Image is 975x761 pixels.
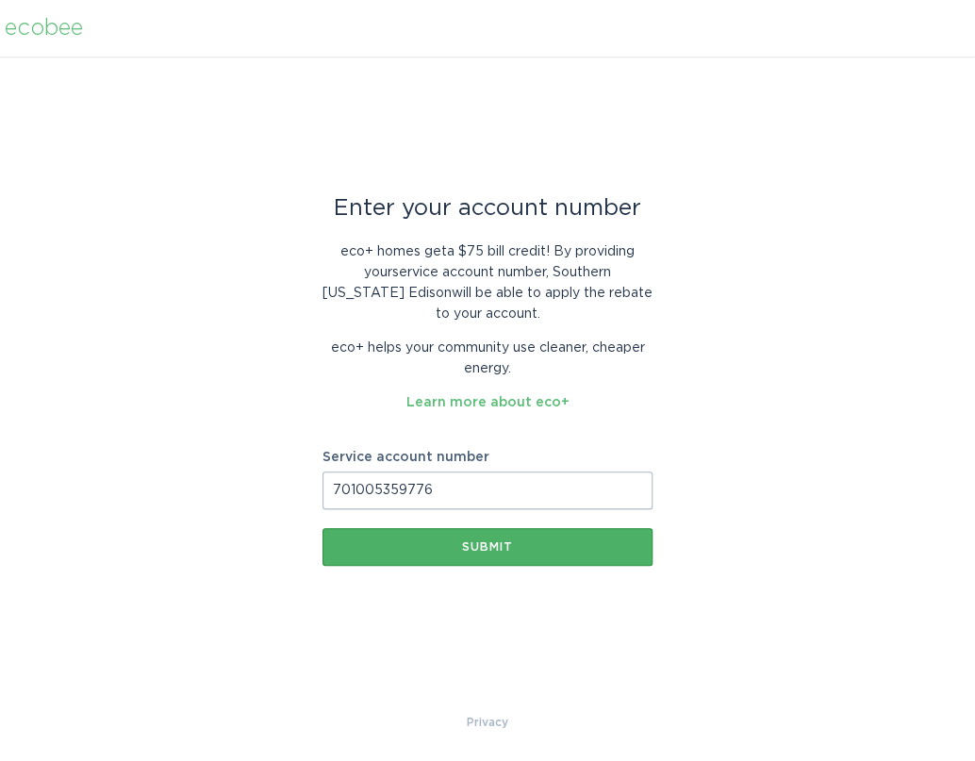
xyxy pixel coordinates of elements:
a: Privacy Policy & Terms of Use [467,712,508,733]
p: eco+ helps your community use cleaner, cheaper energy. [322,338,653,379]
div: Submit [332,541,643,553]
a: Learn more about eco+ [406,396,570,409]
button: Submit [322,528,653,566]
p: eco+ homes get a $75 bill credit ! By providing your service account number , Southern [US_STATE]... [322,241,653,324]
label: Service account number [322,451,653,464]
div: Enter your account number [322,198,653,219]
div: ecobee [5,18,83,39]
